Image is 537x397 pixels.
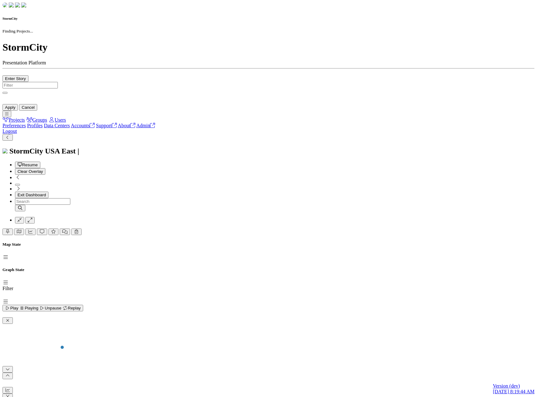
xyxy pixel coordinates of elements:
img: chi-fish-blink.png [21,3,26,8]
a: Data Centers [44,123,70,128]
h1: StormCity [3,42,534,53]
h5: Map State [3,242,534,247]
label: Filter [3,286,13,291]
small: Finding Projects... [3,29,33,33]
button: Resume [15,162,40,168]
button: Play Playing Unpause Replay [3,305,83,311]
span: USA East [45,147,76,155]
a: Users [48,117,66,123]
img: chi-fish-down.png [9,3,14,8]
h6: StormCity [3,17,534,20]
img: chi-fish-up.png [15,3,20,8]
span: Unpause [39,306,61,310]
a: Version (dev) [DATE] 8:19:44 AM [493,383,534,394]
a: Profiles [27,123,43,128]
span: StormCity [9,147,43,155]
button: Enter Story [3,75,28,82]
input: Search [15,198,70,205]
a: Logout [3,128,17,134]
h5: Graph State [3,267,534,272]
button: Exit Dashboard [15,192,48,198]
button: Clear Overlay [15,168,45,175]
a: Admin [136,123,155,128]
span: Playing [19,306,38,310]
a: Preferences [3,123,26,128]
span: [DATE] 8:19:44 AM [493,389,534,394]
button: Cancel [19,104,37,111]
img: chi-fish-down.png [3,3,8,8]
a: Accounts [71,123,95,128]
span: Replay [63,306,81,310]
button: Apply [3,104,18,111]
span: Presentation Platform [3,60,46,65]
a: Support [96,123,117,128]
a: Projects [3,117,25,123]
a: Groups [26,117,47,123]
span: | [78,147,79,155]
input: Filter [3,82,58,88]
img: chi-fish-icon.svg [3,148,8,153]
span: Play [5,306,18,310]
a: About [118,123,135,128]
